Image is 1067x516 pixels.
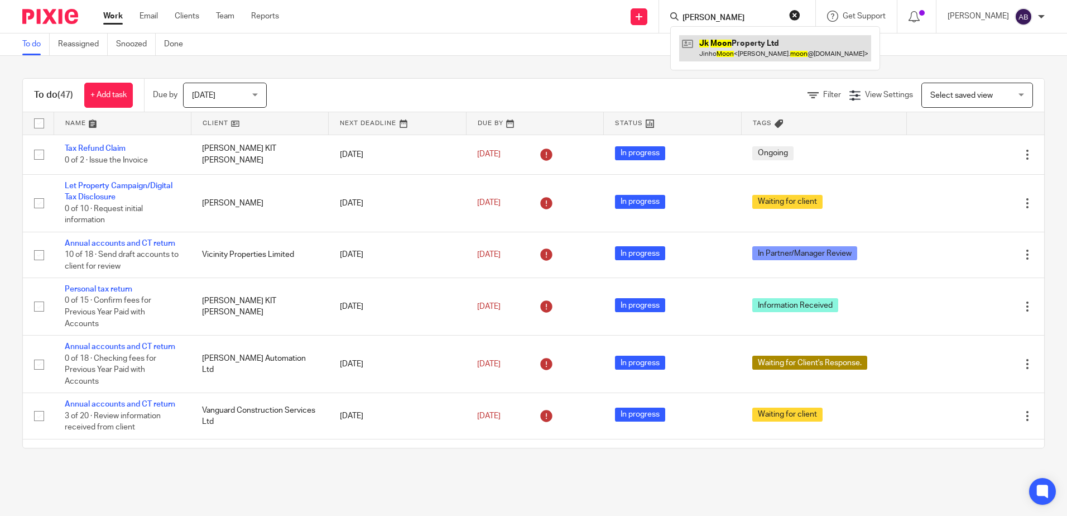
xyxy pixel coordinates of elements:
span: [DATE] [477,412,501,420]
span: In progress [615,195,665,209]
h1: To do [34,89,73,101]
span: In progress [615,246,665,260]
a: To do [22,34,50,55]
p: [PERSON_NAME] [948,11,1009,22]
a: Work [103,11,123,22]
span: 0 of 15 · Confirm fees for Previous Year Paid with Accounts [65,297,151,328]
span: Select saved view [930,92,993,99]
button: Clear [789,9,800,21]
td: [DATE] [329,232,466,278]
span: [DATE] [477,151,501,159]
span: In progress [615,356,665,370]
span: In progress [615,146,665,160]
span: Filter [823,91,841,99]
span: View Settings [865,91,913,99]
a: Snoozed [116,34,156,55]
td: [DATE] [329,135,466,174]
td: [PERSON_NAME] KIT [PERSON_NAME] [191,278,328,336]
span: In progress [615,298,665,312]
span: [DATE] [477,360,501,368]
td: [PERSON_NAME] KIT [PERSON_NAME] [191,135,328,174]
td: [DATE] [329,174,466,232]
a: Reports [251,11,279,22]
span: 0 of 18 · Checking fees for Previous Year Paid with Accounts [65,355,156,385]
span: Waiting for client [752,195,823,209]
a: Personal tax return [65,285,132,293]
p: Due by [153,89,177,101]
td: Vicinity Properties Limited [191,232,328,278]
span: Waiting for client [752,408,823,422]
span: 0 of 10 · Request initial information [65,205,143,224]
input: Search [681,13,782,23]
span: (47) [57,90,73,99]
span: [DATE] [477,303,501,310]
img: svg%3E [1015,8,1032,26]
span: 10 of 18 · Send draft accounts to client for review [65,251,179,270]
td: [DATE] [329,439,466,479]
a: Let Property Campaign/Digital Tax Disclosure [65,182,172,201]
span: In progress [615,408,665,422]
a: Annual accounts and CT return [65,240,175,247]
a: Tax Refund Claim [65,145,126,152]
a: Annual accounts and CT return [65,343,175,351]
a: Clients [175,11,199,22]
td: [DATE] [329,278,466,336]
td: Vanguard Construction Services Ltd [191,393,328,439]
a: Done [164,34,191,55]
a: Reassigned [58,34,108,55]
a: + Add task [84,83,133,108]
span: Information Received [752,298,838,312]
span: In Partner/Manager Review [752,246,857,260]
span: Waiting for Client's Response. [752,356,867,370]
span: [DATE] [477,199,501,207]
a: Team [216,11,234,22]
td: [DATE] [329,336,466,393]
span: Get Support [843,12,886,20]
td: [PERSON_NAME] [191,174,328,232]
span: Tags [753,120,772,126]
td: [PERSON_NAME] [191,439,328,479]
span: 3 of 20 · Review information received from client [65,412,161,432]
span: 0 of 2 · Issue the Invoice [65,156,148,164]
span: [DATE] [477,251,501,259]
a: Annual accounts and CT return [65,400,175,408]
a: Email [140,11,158,22]
img: Pixie [22,9,78,24]
td: [PERSON_NAME] Automation Ltd [191,336,328,393]
span: [DATE] [192,92,215,99]
td: [DATE] [329,393,466,439]
span: Ongoing [752,146,794,160]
